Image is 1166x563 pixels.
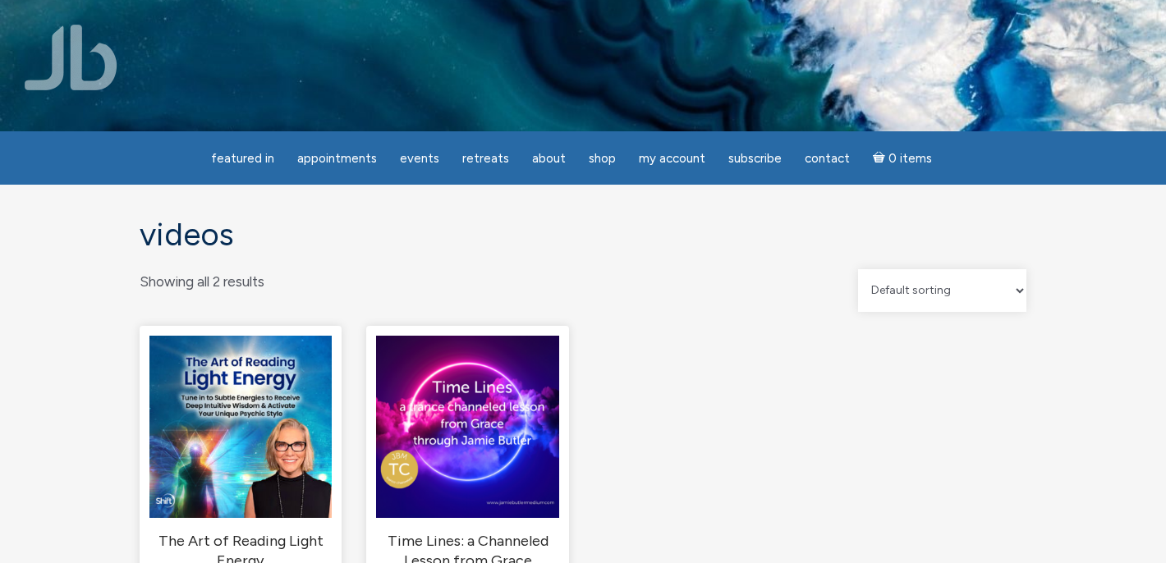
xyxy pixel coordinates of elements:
[888,153,932,165] span: 0 items
[589,151,616,166] span: Shop
[140,217,1026,253] h1: Videos
[863,141,942,175] a: Cart0 items
[718,143,792,175] a: Subscribe
[462,151,509,166] span: Retreats
[579,143,626,175] a: Shop
[140,269,264,295] p: Showing all 2 results
[201,143,284,175] a: featured in
[532,151,566,166] span: About
[522,143,576,175] a: About
[629,143,715,175] a: My Account
[858,269,1026,312] select: Shop order
[390,143,449,175] a: Events
[25,25,117,90] img: Jamie Butler. The Everyday Medium
[149,336,332,518] img: The Art of Reading Light Energy
[287,143,387,175] a: Appointments
[452,143,519,175] a: Retreats
[795,143,860,175] a: Contact
[639,151,705,166] span: My Account
[297,151,377,166] span: Appointments
[873,151,888,166] i: Cart
[211,151,274,166] span: featured in
[728,151,782,166] span: Subscribe
[805,151,850,166] span: Contact
[376,336,558,518] img: Time Lines: a Channeled Lesson from Grace
[400,151,439,166] span: Events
